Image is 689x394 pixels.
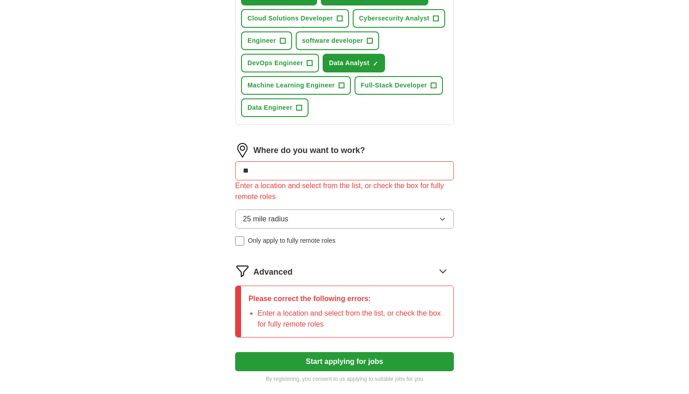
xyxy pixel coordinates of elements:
button: Data Engineer [241,98,309,117]
p: Please correct the following errors: [248,293,446,304]
span: Cloud Solutions Developer [247,14,333,23]
button: 25 mile radius [235,210,454,229]
button: DevOps Engineer [241,54,319,72]
li: Enter a location and select from the list, or check the box for fully remote roles [257,308,446,330]
button: Machine Learning Engineer [241,76,351,95]
button: software developer [296,31,379,50]
label: Where do you want to work? [253,144,365,157]
span: Cybersecurity Analyst [359,14,430,23]
img: filter [235,264,250,278]
span: ✓ [373,60,378,67]
span: Only apply to fully remote roles [248,236,335,246]
span: software developer [302,36,363,46]
button: Full-Stack Developer [355,76,443,95]
button: Data Analyst✓ [323,54,386,72]
p: By registering, you consent to us applying to suitable jobs for you [235,375,454,383]
button: Start applying for jobs [235,352,454,371]
button: Cloud Solutions Developer [241,9,349,28]
div: Enter a location and select from the list, or check the box for fully remote roles [235,180,454,202]
span: Engineer [247,36,276,46]
span: DevOps Engineer [247,58,303,68]
span: Full-Stack Developer [361,81,427,90]
span: 25 mile radius [243,214,288,225]
span: Data Analyst [329,58,370,68]
button: Engineer [241,31,292,50]
input: Only apply to fully remote roles [235,236,244,246]
span: Machine Learning Engineer [247,81,335,90]
img: location.png [235,143,250,158]
span: Data Engineer [247,103,293,113]
span: Advanced [253,266,293,278]
button: Cybersecurity Analyst [353,9,446,28]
